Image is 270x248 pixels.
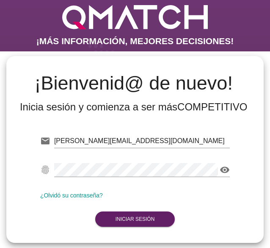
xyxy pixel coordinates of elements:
input: E-mail [54,134,230,148]
a: ¿Olvidó su contraseña? [40,192,103,199]
div: Inicia sesión y comienza a ser más [20,100,248,114]
i: email [40,136,50,146]
h2: ¡MÁS INFORMACIÓN, MEJORES DECISIONES! [36,36,234,46]
i: fingerprint [40,165,50,175]
button: Iniciar Sesión [95,211,175,227]
h2: ¡Bienvenid@ de nuevo! [20,73,248,93]
strong: COMPETITIVO [177,101,247,113]
strong: Iniciar Sesión [116,216,155,222]
i: visibility [220,165,230,175]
